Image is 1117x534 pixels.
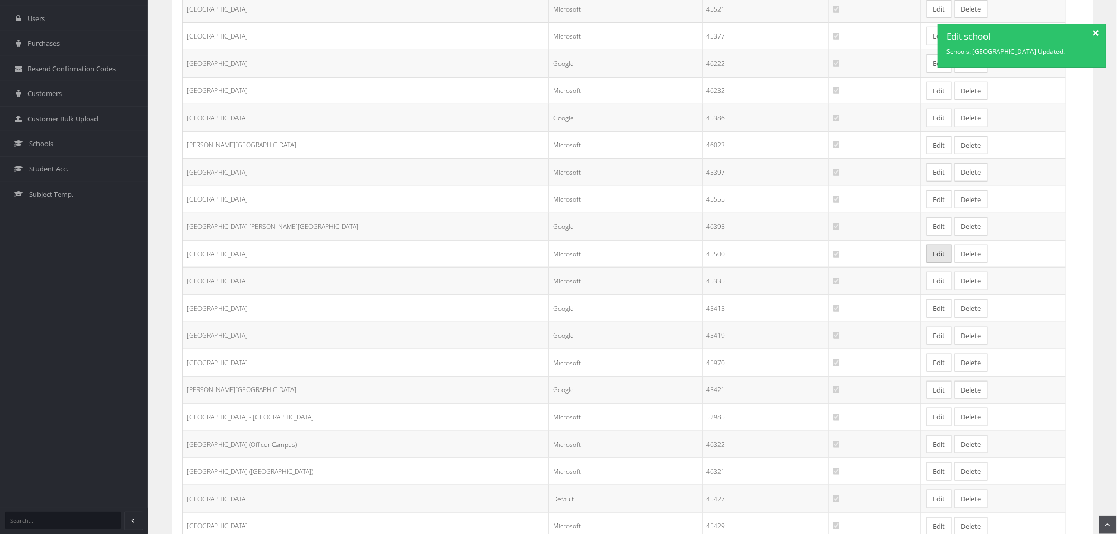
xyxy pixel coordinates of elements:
[955,217,988,236] button: Delete
[927,490,952,508] a: Edit
[702,268,829,295] td: 45335
[183,376,549,404] td: [PERSON_NAME][GEOGRAPHIC_DATA]
[549,77,702,104] td: Microsoft
[27,14,45,24] span: Users
[927,408,952,426] a: Edit
[549,213,702,241] td: Google
[549,268,702,295] td: Microsoft
[183,458,549,485] td: [GEOGRAPHIC_DATA] ([GEOGRAPHIC_DATA])
[549,50,702,77] td: Google
[27,64,116,74] span: Resend Confirmation Codes
[29,139,53,149] span: Schools
[947,46,1087,56] p: Schools: [GEOGRAPHIC_DATA] Updated.
[549,23,702,50] td: Microsoft
[702,159,829,186] td: 45397
[955,435,988,454] button: Delete
[927,272,952,290] a: Edit
[955,82,988,100] button: Delete
[183,349,549,377] td: [GEOGRAPHIC_DATA]
[702,431,829,458] td: 46322
[549,349,702,377] td: Microsoft
[702,376,829,404] td: 45421
[183,159,549,186] td: [GEOGRAPHIC_DATA]
[927,462,952,481] a: Edit
[955,462,988,481] button: Delete
[5,512,121,529] input: Search...
[927,27,952,45] a: Edit
[27,39,60,49] span: Purchases
[955,109,988,127] button: Delete
[955,299,988,318] button: Delete
[29,189,73,199] span: Subject Temp.
[702,186,829,213] td: 45555
[927,54,952,73] a: Edit
[955,408,988,426] button: Delete
[183,268,549,295] td: [GEOGRAPHIC_DATA]
[183,404,549,431] td: [GEOGRAPHIC_DATA] - [GEOGRAPHIC_DATA]
[549,295,702,322] td: Google
[927,82,952,100] a: Edit
[955,490,988,508] button: Delete
[183,322,549,349] td: [GEOGRAPHIC_DATA]
[29,164,68,174] span: Student Acc.
[927,435,952,454] a: Edit
[702,458,829,485] td: 46321
[27,89,62,99] span: Customers
[927,163,952,182] a: Edit
[183,23,549,50] td: [GEOGRAPHIC_DATA]
[955,245,988,263] button: Delete
[549,376,702,404] td: Google
[27,114,98,124] span: Customer Bulk Upload
[955,272,988,290] button: Delete
[702,322,829,349] td: 45419
[549,159,702,186] td: Microsoft
[183,186,549,213] td: [GEOGRAPHIC_DATA]
[549,131,702,159] td: Microsoft
[955,327,988,345] button: Delete
[702,295,829,322] td: 45415
[702,77,829,104] td: 46232
[955,354,988,372] button: Delete
[702,404,829,431] td: 52985
[549,431,702,458] td: Microsoft
[927,217,952,236] a: Edit
[702,213,829,241] td: 46395
[549,404,702,431] td: Microsoft
[955,190,988,209] button: Delete
[702,50,829,77] td: 46222
[549,186,702,213] td: Microsoft
[183,104,549,132] td: [GEOGRAPHIC_DATA]
[927,136,952,155] a: Edit
[927,245,952,263] a: Edit
[927,299,952,318] a: Edit
[183,213,549,241] td: [GEOGRAPHIC_DATA] [PERSON_NAME][GEOGRAPHIC_DATA]
[927,381,952,399] a: Edit
[927,190,952,209] a: Edit
[549,322,702,349] td: Google
[183,131,549,159] td: [PERSON_NAME][GEOGRAPHIC_DATA]
[183,50,549,77] td: [GEOGRAPHIC_DATA]
[549,485,702,512] td: Default
[183,295,549,322] td: [GEOGRAPHIC_DATA]
[183,77,549,104] td: [GEOGRAPHIC_DATA]
[927,327,952,345] a: Edit
[183,485,549,512] td: [GEOGRAPHIC_DATA]
[549,240,702,268] td: Microsoft
[955,163,988,182] button: Delete
[702,485,829,512] td: 45427
[955,136,988,155] button: Delete
[183,240,549,268] td: [GEOGRAPHIC_DATA]
[702,131,829,159] td: 46023
[947,30,1087,46] span: Edit school
[702,23,829,50] td: 45377
[927,354,952,372] a: Edit
[183,431,549,458] td: [GEOGRAPHIC_DATA] (Officer Campus)
[702,104,829,132] td: 45386
[955,381,988,399] button: Delete
[702,240,829,268] td: 45500
[549,104,702,132] td: Google
[927,109,952,127] a: Edit
[702,349,829,377] td: 45970
[549,458,702,485] td: Microsoft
